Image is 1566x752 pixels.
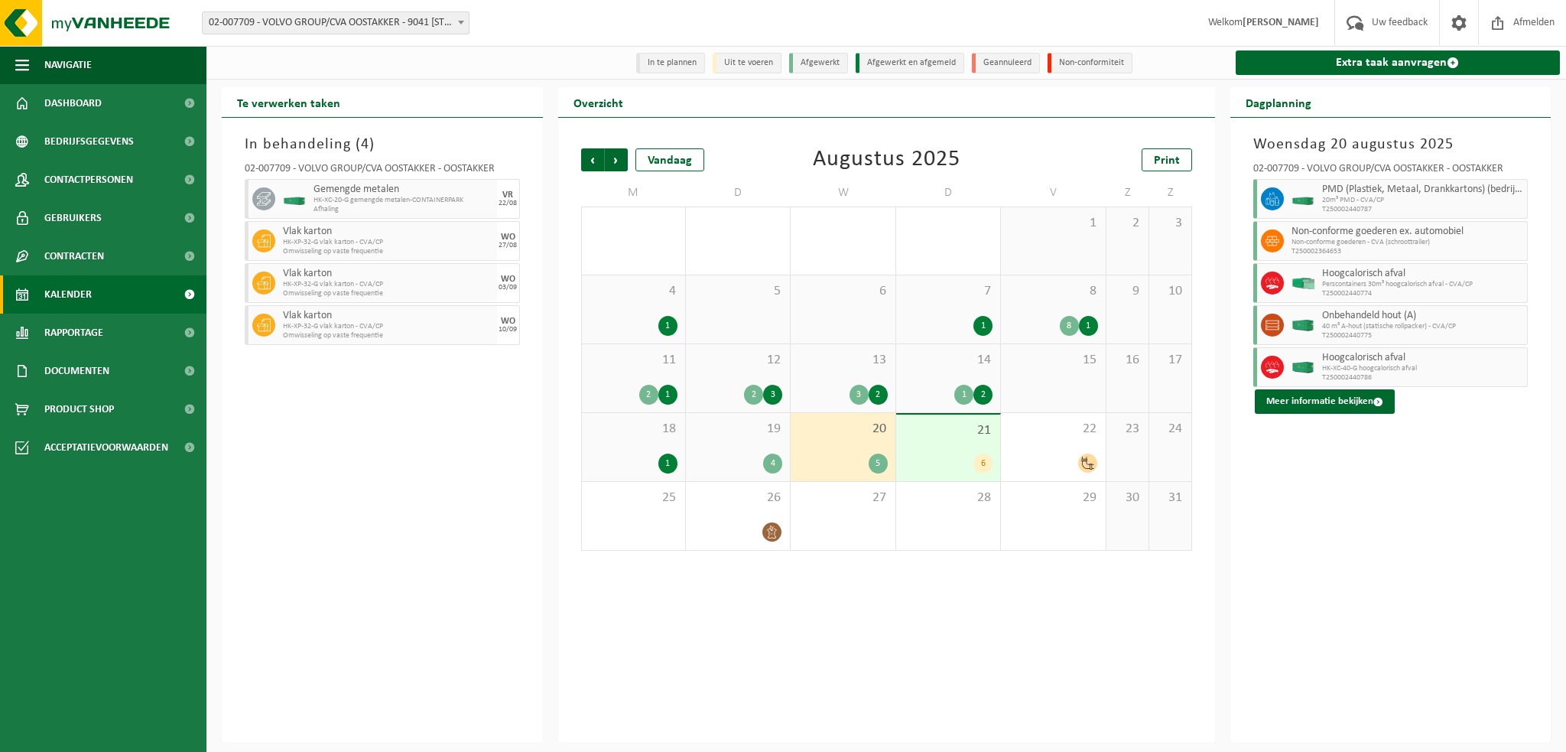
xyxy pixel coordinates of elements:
[245,164,520,179] div: 02-007709 - VOLVO GROUP/CVA OOSTAKKER - OOSTAKKER
[44,122,134,161] span: Bedrijfsgegevens
[1114,421,1141,438] span: 23
[1157,283,1184,300] span: 10
[904,352,993,369] span: 14
[1114,283,1141,300] span: 9
[954,385,973,405] div: 1
[1009,490,1097,506] span: 29
[973,385,993,405] div: 2
[499,242,517,249] div: 27/08
[1322,331,1524,340] span: T250002440775
[581,148,604,171] span: Vorige
[904,490,993,506] span: 28
[361,137,369,152] span: 4
[44,161,133,199] span: Contactpersonen
[222,87,356,117] h2: Te verwerken taken
[590,283,677,300] span: 4
[798,283,887,300] span: 6
[1114,490,1141,506] span: 30
[658,385,677,405] div: 1
[1157,352,1184,369] span: 17
[1322,268,1524,280] span: Hoogcalorisch afval
[283,289,493,298] span: Omwisseling op vaste frequentie
[694,490,782,506] span: 26
[1291,278,1314,289] img: HK-XP-30-GN-00
[314,196,493,205] span: HK-XC-20-G gemengde metalen-CONTAINERPARK
[869,385,888,405] div: 2
[1322,322,1524,331] span: 40 m³ A-hout (statische rollpacker) - CVA/CP
[283,194,306,205] img: HK-XC-20-GN-00
[1009,421,1097,438] span: 22
[1291,238,1524,247] span: Non-conforme goederen - CVA (schroottrailer)
[605,148,628,171] span: Volgende
[763,454,782,474] div: 4
[1001,179,1106,207] td: V
[44,390,114,428] span: Product Shop
[1157,421,1184,438] span: 24
[44,314,103,352] span: Rapportage
[798,352,887,369] span: 13
[763,385,782,405] div: 3
[499,200,517,207] div: 22/08
[850,385,869,405] div: 3
[694,283,782,300] span: 5
[44,352,109,390] span: Documenten
[1291,320,1314,331] img: HK-XC-40-GN-00
[1253,164,1529,179] div: 02-007709 - VOLVO GROUP/CVA OOSTAKKER - OOSTAKKER
[1322,310,1524,322] span: Onbehandeld hout (A)
[1291,362,1314,373] img: HK-XC-40-GN-00
[744,385,763,405] div: 2
[558,87,638,117] h2: Overzicht
[283,310,493,322] span: Vlak karton
[1322,352,1524,364] span: Hoogcalorisch afval
[869,454,888,474] div: 5
[713,53,781,73] li: Uit te voeren
[501,233,515,242] div: WO
[1157,490,1184,506] span: 31
[44,275,92,314] span: Kalender
[1322,280,1524,289] span: Perscontainers 30m³ hoogcalorisch afval - CVA/CP
[1322,364,1524,373] span: HK-XC-40-G hoogcalorisch afval
[499,326,517,334] div: 10/09
[501,275,515,284] div: WO
[501,317,515,326] div: WO
[590,490,677,506] span: 25
[283,322,493,331] span: HK-XP-32-G vlak karton - CVA/CP
[1255,389,1395,414] button: Meer informatie bekijken
[202,11,469,34] span: 02-007709 - VOLVO GROUP/CVA OOSTAKKER - 9041 OOSTAKKER, SMALLEHEERWEG 31
[972,53,1040,73] li: Geannuleerd
[283,247,493,256] span: Omwisseling op vaste frequentie
[658,454,677,474] div: 1
[1322,205,1524,214] span: T250002440787
[1236,50,1561,75] a: Extra taak aanvragen
[1322,196,1524,205] span: 20m³ PMD - CVA/CP
[813,148,960,171] div: Augustus 2025
[283,331,493,340] span: Omwisseling op vaste frequentie
[856,53,964,73] li: Afgewerkt en afgemeld
[245,133,520,156] h3: In behandeling ( )
[1291,194,1314,205] img: HK-XC-20-GN-00
[590,352,677,369] span: 11
[973,454,993,474] div: 6
[1157,215,1184,232] span: 3
[590,421,677,438] span: 18
[1079,316,1098,336] div: 1
[904,283,993,300] span: 7
[1230,87,1327,117] h2: Dagplanning
[1009,352,1097,369] span: 15
[203,12,469,34] span: 02-007709 - VOLVO GROUP/CVA OOSTAKKER - 9041 OOSTAKKER, SMALLEHEERWEG 31
[791,179,895,207] td: W
[694,352,782,369] span: 12
[789,53,848,73] li: Afgewerkt
[1009,215,1097,232] span: 1
[636,53,705,73] li: In te plannen
[44,46,92,84] span: Navigatie
[1142,148,1192,171] a: Print
[694,421,782,438] span: 19
[973,316,993,336] div: 1
[1114,352,1141,369] span: 16
[283,238,493,247] span: HK-XP-32-G vlak karton - CVA/CP
[798,421,887,438] span: 20
[658,316,677,336] div: 1
[1009,283,1097,300] span: 8
[1154,155,1180,167] span: Print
